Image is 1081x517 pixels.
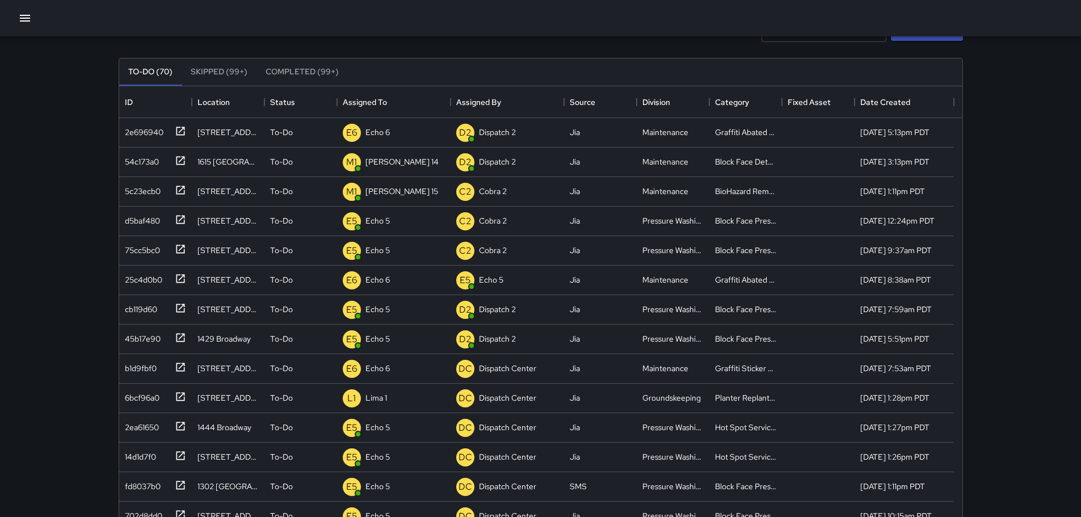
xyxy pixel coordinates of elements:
p: DC [459,451,472,464]
p: Cobra 2 [479,245,507,256]
div: 9/2/2025, 1:26pm PDT [860,451,929,463]
div: d5baf480 [120,211,160,226]
div: 6bcf96a0 [120,388,159,403]
div: 54c173a0 [120,152,159,167]
p: E5 [346,303,357,317]
div: Assigned To [343,86,387,118]
p: Dispatch Center [479,392,536,403]
p: To-Do [270,215,293,226]
p: Cobra 2 [479,186,507,197]
div: Division [642,86,670,118]
button: Completed (99+) [256,58,348,86]
div: Jia [570,333,580,344]
div: Status [270,86,295,118]
p: To-Do [270,274,293,285]
p: DC [459,480,472,494]
div: 9/4/2025, 8:38am PDT [860,274,931,285]
div: 9/2/2025, 1:11pm PDT [860,481,925,492]
p: E6 [346,126,357,140]
p: Echo 6 [365,363,390,374]
div: 230 Bay Place [197,127,259,138]
div: Block Face Pressure Washed [715,245,776,256]
div: Block Face Detailed [715,156,776,167]
div: 9/4/2025, 3:13pm PDT [860,156,929,167]
p: DC [459,362,472,376]
p: L1 [347,392,356,405]
p: [PERSON_NAME] 15 [365,186,438,197]
div: b1d9fbf0 [120,358,157,374]
div: Block Face Pressure Washed [715,333,776,344]
div: Block Face Pressure Washed [715,481,776,492]
div: Pressure Washing [642,422,704,433]
div: 1429 Broadway [197,333,251,344]
div: 25c4d0b0 [120,270,162,285]
div: SMS [570,481,587,492]
p: Echo 5 [365,215,390,226]
div: Date Created [860,86,910,118]
p: DC [459,421,472,435]
p: C2 [459,185,472,199]
div: Pressure Washing [642,304,704,315]
div: Maintenance [642,127,688,138]
p: Echo 5 [365,451,390,463]
p: DC [459,392,472,405]
p: Dispatch Center [479,422,536,433]
div: Jia [570,451,580,463]
div: 2e696940 [120,122,163,138]
p: Dispatch 2 [479,156,516,167]
p: Echo 5 [365,481,390,492]
div: Groundskeeping [642,392,701,403]
p: C2 [459,215,472,228]
div: Pressure Washing [642,481,704,492]
div: Pressure Washing [642,215,704,226]
p: Echo 5 [365,422,390,433]
p: To-Do [270,127,293,138]
div: Graffiti Abated Large [715,274,776,285]
div: Block Face Pressure Washed [715,304,776,315]
p: To-Do [270,451,293,463]
p: Dispatch 2 [479,333,516,344]
div: 9/3/2025, 7:53am PDT [860,363,931,374]
div: Fixed Asset [782,86,855,118]
p: Lima 1 [365,392,387,403]
p: E5 [346,244,357,258]
div: Maintenance [642,274,688,285]
button: To-Do (70) [119,58,182,86]
p: Cobra 2 [479,215,507,226]
div: 1615 Broadway [197,156,259,167]
div: ID [125,86,133,118]
div: 9/4/2025, 7:59am PDT [860,304,932,315]
div: 1221 Broadway [197,215,259,226]
div: Jia [570,304,580,315]
div: cb119d60 [120,299,157,315]
p: E5 [346,333,357,346]
div: Date Created [855,86,954,118]
p: To-Do [270,333,293,344]
div: 1444 Broadway [197,422,251,433]
p: E5 [346,480,357,494]
p: E6 [346,274,357,287]
p: M1 [346,185,357,199]
div: Category [709,86,782,118]
p: To-Do [270,422,293,433]
p: To-Do [270,304,293,315]
p: M1 [346,155,357,169]
div: 435 19th Street [197,363,259,374]
div: 9/2/2025, 1:27pm PDT [860,422,929,433]
p: D2 [459,155,472,169]
div: Jia [570,274,580,285]
p: E5 [346,451,357,464]
div: Block Face Pressure Washed [715,215,776,226]
div: Assigned By [456,86,501,118]
div: Graffiti Abated Large [715,127,776,138]
button: Skipped (99+) [182,58,256,86]
div: 9/3/2025, 5:51pm PDT [860,333,929,344]
div: Pressure Washing [642,451,704,463]
div: Jia [570,215,580,226]
div: Assigned To [337,86,451,118]
p: Echo 6 [365,274,390,285]
p: To-Do [270,156,293,167]
div: Status [264,86,337,118]
div: Jia [570,156,580,167]
div: BioHazard Removed [715,186,776,197]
